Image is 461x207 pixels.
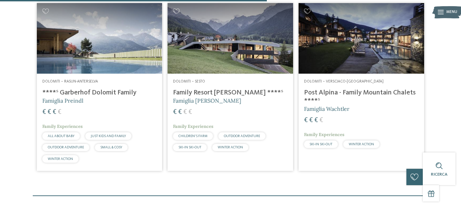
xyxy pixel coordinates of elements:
span: SKI-IN SKI-OUT [178,146,201,149]
a: Cercate un hotel per famiglie? Qui troverete solo i migliori! Dolomiti – Rasun-Anterselva ****ˢ G... [37,3,162,171]
span: € [183,109,187,116]
span: WINTER ACTION [349,143,374,146]
span: € [173,109,177,116]
span: € [319,117,323,124]
span: Dolomiti – Rasun-Anterselva [42,79,98,84]
span: ALL ABOUT BABY [48,134,74,138]
span: CHILDREN’S FARM [178,134,207,138]
img: Post Alpina - Family Mountain Chalets ****ˢ [299,3,424,74]
img: Family Resort Rainer ****ˢ [168,3,293,74]
span: OUTDOOR ADVENTURE [224,134,260,138]
span: € [53,109,56,116]
span: € [304,117,308,124]
span: Famiglia Wachtler [304,105,349,112]
span: Dolomiti – Versciaco-[GEOGRAPHIC_DATA] [304,79,384,84]
img: Cercate un hotel per famiglie? Qui troverete solo i migliori! [37,3,162,74]
span: € [42,109,46,116]
a: Cercate un hotel per famiglie? Qui troverete solo i migliori! Dolomiti – Versciaco-[GEOGRAPHIC_DA... [299,3,424,171]
a: Cercate un hotel per famiglie? Qui troverete solo i migliori! Dolomiti – Sesto Family Resort [PER... [168,3,293,171]
span: Ricerca [431,172,447,177]
span: € [178,109,182,116]
span: € [47,109,51,116]
span: Family Experiences [42,123,83,129]
span: Family Experiences [304,132,344,137]
span: Family Experiences [173,123,213,129]
h4: ****ˢ Garberhof Dolomit Family [42,89,157,97]
span: Dolomiti – Sesto [173,79,205,84]
span: SMALL & COSY [100,146,122,149]
span: € [58,109,61,116]
span: JUST KIDS AND FAMILY [91,134,126,138]
h4: Family Resort [PERSON_NAME] ****ˢ [173,89,288,97]
span: € [309,117,313,124]
span: OUTDOOR ADVENTURE [48,146,84,149]
h4: Post Alpina - Family Mountain Chalets ****ˢ [304,89,419,105]
span: WINTER ACTION [48,157,73,161]
span: SKI-IN SKI-OUT [309,143,332,146]
span: € [314,117,318,124]
span: € [188,109,192,116]
span: WINTER ACTION [218,146,243,149]
span: Famiglia Preindl [42,97,83,104]
span: Famiglia [PERSON_NAME] [173,97,241,104]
